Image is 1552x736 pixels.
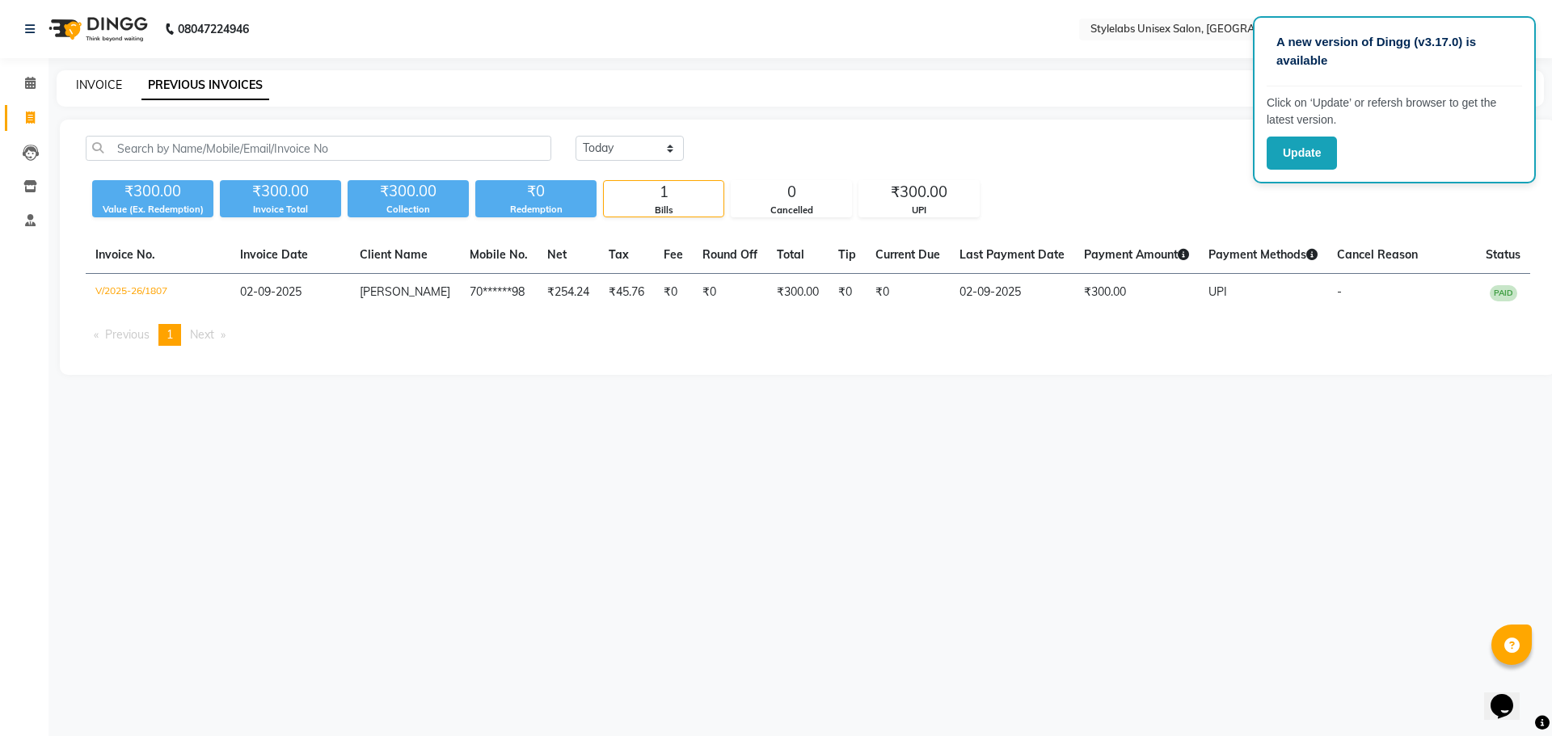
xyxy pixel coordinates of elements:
button: Update [1267,137,1337,170]
div: Cancelled [732,204,851,217]
span: Total [777,247,804,262]
div: ₹300.00 [348,180,469,203]
span: PAID [1490,285,1517,301]
span: Payment Amount [1084,247,1189,262]
span: Status [1486,247,1520,262]
div: Bills [604,204,723,217]
div: ₹300.00 [859,181,979,204]
span: Net [547,247,567,262]
span: Invoice Date [240,247,308,262]
span: Tip [838,247,856,262]
td: ₹0 [693,274,767,312]
span: Invoice No. [95,247,155,262]
span: - [1337,284,1342,299]
td: ₹45.76 [599,274,654,312]
span: 1 [167,327,173,342]
span: Client Name [360,247,428,262]
td: ₹0 [829,274,866,312]
div: Collection [348,203,469,217]
td: V/2025-26/1807 [86,274,230,312]
iframe: chat widget [1484,671,1536,720]
td: 02-09-2025 [950,274,1074,312]
p: Click on ‘Update’ or refersh browser to get the latest version. [1267,95,1522,128]
span: 02-09-2025 [240,284,302,299]
td: ₹300.00 [767,274,829,312]
nav: Pagination [86,324,1530,346]
span: [PERSON_NAME] [360,284,450,299]
div: 0 [732,181,851,204]
div: ₹0 [475,180,597,203]
td: ₹254.24 [538,274,599,312]
b: 08047224946 [178,6,249,52]
input: Search by Name/Mobile/Email/Invoice No [86,136,551,161]
span: Next [190,327,214,342]
span: Mobile No. [470,247,528,262]
img: logo [41,6,152,52]
span: Tax [609,247,629,262]
span: UPI [1208,284,1227,299]
a: INVOICE [76,78,122,92]
span: Cancel Reason [1337,247,1418,262]
p: A new version of Dingg (v3.17.0) is available [1276,33,1512,69]
div: UPI [859,204,979,217]
td: ₹0 [866,274,950,312]
span: Round Off [702,247,757,262]
span: Fee [664,247,683,262]
span: Current Due [875,247,940,262]
span: Previous [105,327,150,342]
td: ₹300.00 [1074,274,1199,312]
div: 1 [604,181,723,204]
div: ₹300.00 [220,180,341,203]
a: PREVIOUS INVOICES [141,71,269,100]
td: ₹0 [654,274,693,312]
span: Last Payment Date [959,247,1065,262]
div: Redemption [475,203,597,217]
span: Payment Methods [1208,247,1318,262]
div: ₹300.00 [92,180,213,203]
div: Value (Ex. Redemption) [92,203,213,217]
div: Invoice Total [220,203,341,217]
